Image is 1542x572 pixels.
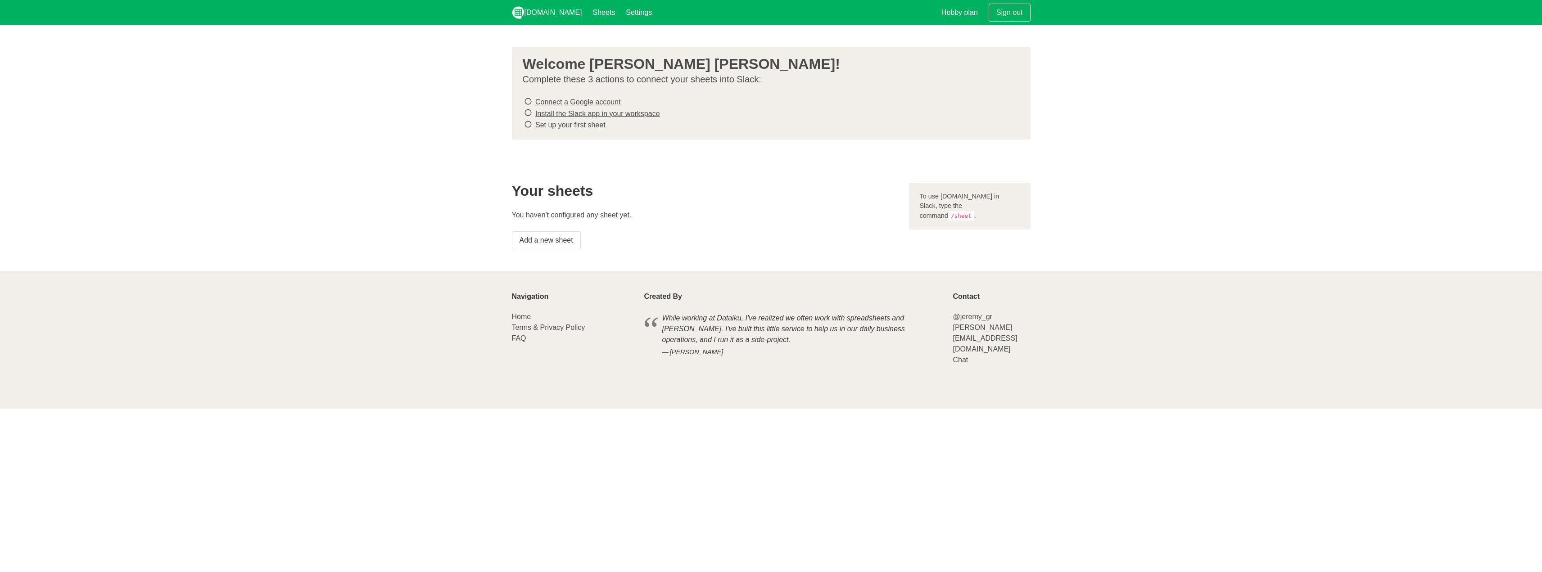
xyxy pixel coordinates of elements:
p: Contact [953,293,1030,301]
a: Install the Slack app in your workspace [535,109,660,117]
a: Set up your first sheet [535,121,606,129]
h3: Welcome [PERSON_NAME] [PERSON_NAME]! [523,56,1013,72]
a: [PERSON_NAME][EMAIL_ADDRESS][DOMAIN_NAME] [953,324,1017,353]
h2: Your sheets [512,183,898,199]
p: Complete these 3 actions to connect your sheets into Slack: [523,74,1013,85]
p: You haven't configured any sheet yet. [512,210,898,221]
a: @jeremy_gr [953,313,992,320]
cite: [PERSON_NAME] [662,347,924,357]
a: Terms & Privacy Policy [512,324,585,331]
p: Navigation [512,293,633,301]
p: Created By [644,293,942,301]
blockquote: While working at Dataiku, I've realized we often work with spreadsheets and [PERSON_NAME]. I've b... [644,311,942,359]
a: Sign out [989,4,1031,22]
a: FAQ [512,334,526,342]
code: /sheet [948,211,974,221]
a: Home [512,313,531,320]
a: Add a new sheet [512,231,581,249]
a: Chat [953,356,968,364]
img: logo_v2_white.png [512,6,525,19]
a: Connect a Google account [535,98,620,106]
div: To use [DOMAIN_NAME] in Slack, type the command . [909,183,1031,230]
